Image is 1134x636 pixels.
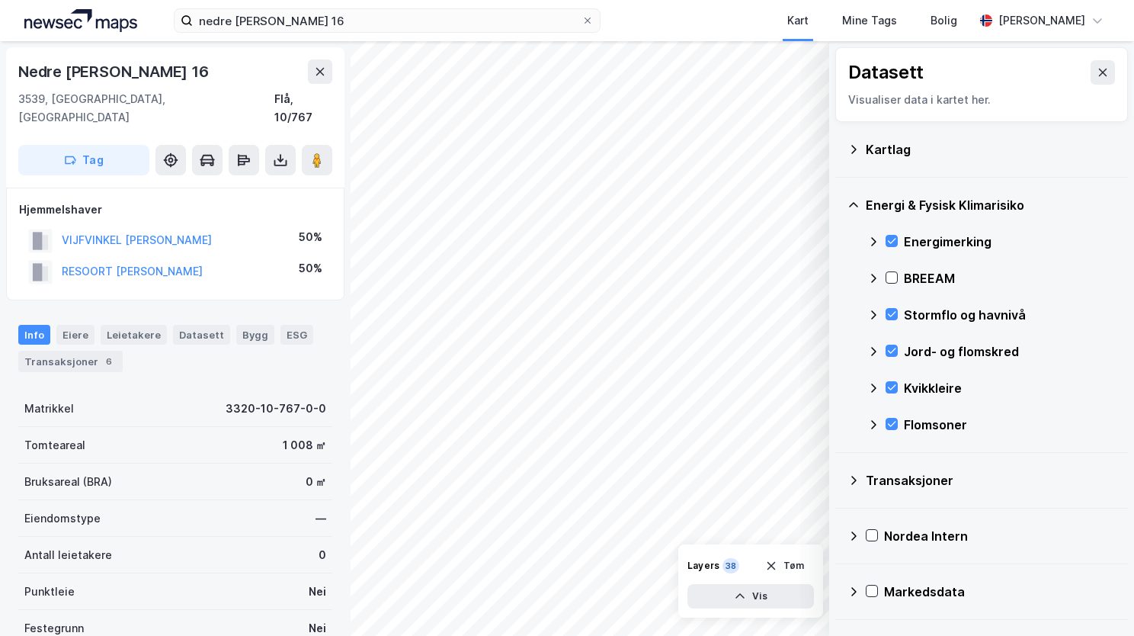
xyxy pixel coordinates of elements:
img: logo.a4113a55bc3d86da70a041830d287a7e.svg [24,9,137,32]
div: Nei [309,583,326,601]
div: ESG [280,325,313,345]
div: Kvikkleire [904,379,1116,397]
div: Transaksjoner [18,351,123,372]
div: 3539, [GEOGRAPHIC_DATA], [GEOGRAPHIC_DATA] [18,90,274,127]
div: Tomteareal [24,436,85,455]
div: Matrikkel [24,400,74,418]
div: Leietakere [101,325,167,345]
div: 3320-10-767-0-0 [226,400,326,418]
button: Tøm [755,554,814,578]
div: Energi & Fysisk Klimarisiko [866,196,1116,214]
div: 0 [319,546,326,564]
div: Jord- og flomskred [904,342,1116,361]
div: 0 ㎡ [306,473,326,491]
div: Antall leietakere [24,546,112,564]
button: Tag [18,145,149,175]
div: Datasett [848,60,924,85]
div: Nordea Intern [884,527,1116,545]
div: BREEAM [904,269,1116,287]
div: [PERSON_NAME] [998,11,1085,30]
button: Vis [687,584,814,609]
div: Eiendomstype [24,509,101,528]
div: Flå, 10/767 [274,90,332,127]
div: Datasett [173,325,230,345]
div: Layers [687,560,719,572]
div: 38 [722,558,739,573]
input: Søk på adresse, matrikkel, gårdeiere, leietakere eller personer [193,9,581,32]
div: Kartlag [866,140,1116,159]
div: Hjemmelshaver [19,201,332,219]
div: Nedre [PERSON_NAME] 16 [18,59,212,84]
div: Energimerking [904,233,1116,251]
div: 50% [299,259,322,278]
div: 1 008 ㎡ [283,436,326,455]
div: Info [18,325,50,345]
div: Eiere [56,325,94,345]
div: 6 [101,354,117,369]
div: Bygg [236,325,274,345]
div: — [316,509,326,528]
div: 50% [299,228,322,246]
div: Visualiser data i kartet her. [848,91,1115,109]
div: Transaksjoner [866,471,1116,490]
div: Flomsoner [904,416,1116,434]
div: Markedsdata [884,583,1116,601]
div: Bruksareal (BRA) [24,473,112,491]
div: Kart [787,11,809,30]
div: Punktleie [24,583,75,601]
iframe: Chat Widget [1058,563,1134,636]
div: Bolig [931,11,957,30]
div: Mine Tags [842,11,897,30]
div: Stormflo og havnivå [904,306,1116,324]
